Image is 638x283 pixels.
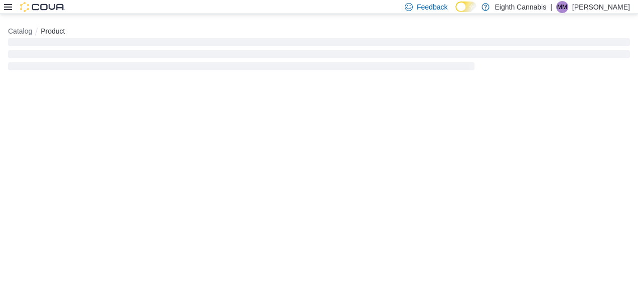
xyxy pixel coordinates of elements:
span: Loading [8,40,630,72]
nav: An example of EuiBreadcrumbs [8,26,630,38]
button: Catalog [8,27,32,35]
p: Eighth Cannabis [495,1,546,13]
span: MM [557,1,567,13]
img: Cova [20,2,65,12]
span: Feedback [417,2,447,12]
button: Product [41,27,65,35]
p: [PERSON_NAME] [572,1,630,13]
input: Dark Mode [455,2,476,12]
div: Marilyn Mears [556,1,568,13]
p: | [550,1,552,13]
